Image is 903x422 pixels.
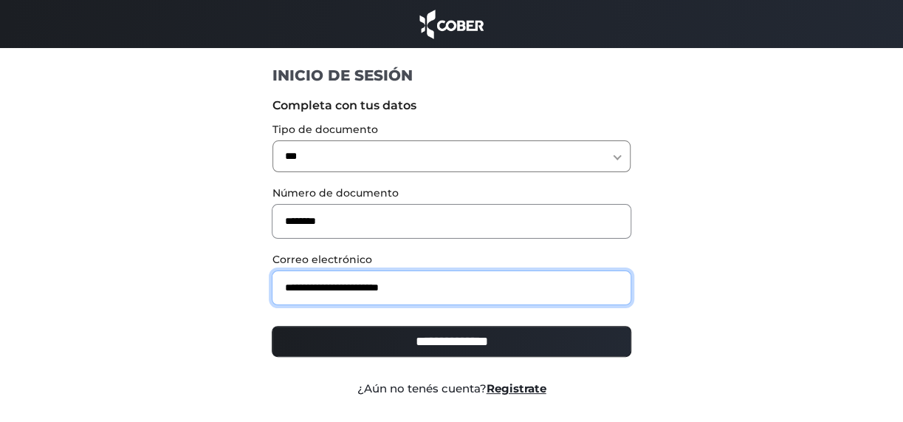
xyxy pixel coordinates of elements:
a: Registrate [486,381,546,395]
label: Número de documento [272,186,631,201]
label: Correo electrónico [272,252,631,268]
label: Tipo de documento [272,122,631,137]
img: cober_marca.png [416,7,488,41]
h1: INICIO DE SESIÓN [272,66,631,85]
label: Completa con tus datos [272,97,631,115]
div: ¿Aún no tenés cuenta? [261,381,642,398]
